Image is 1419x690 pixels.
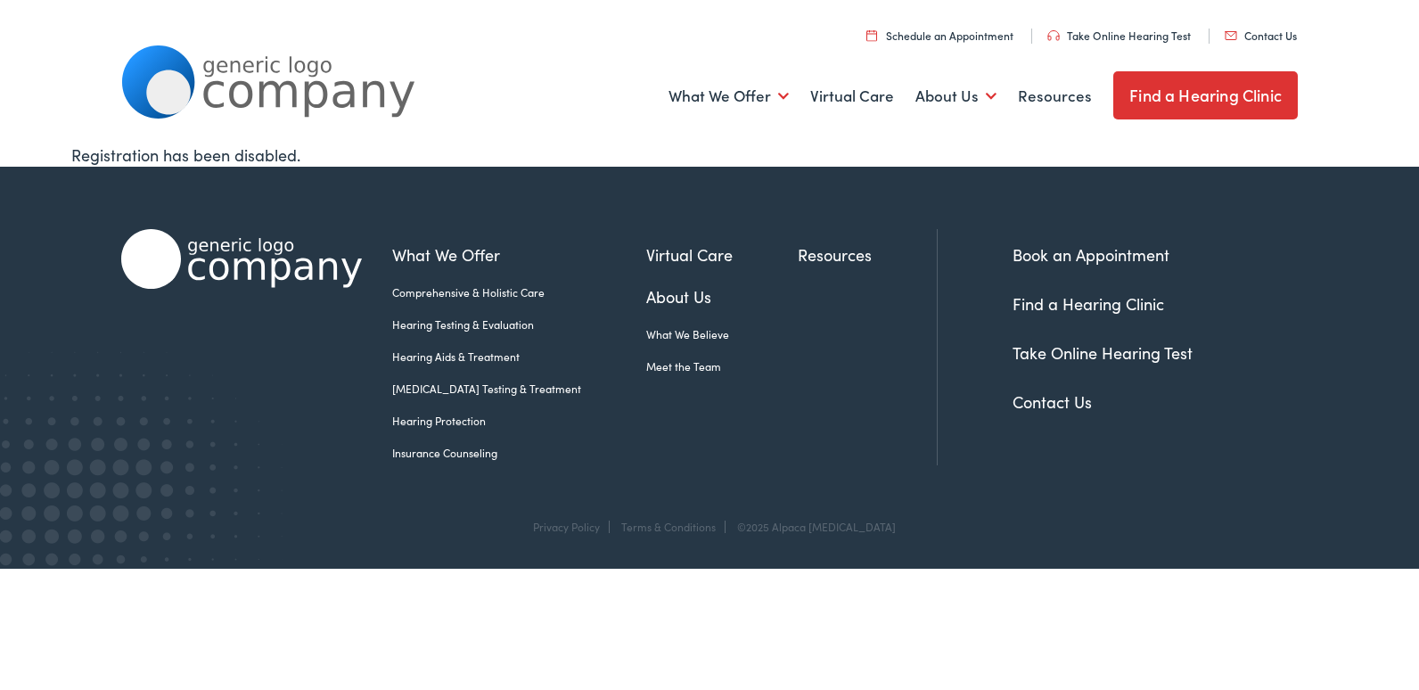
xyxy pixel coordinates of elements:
a: Virtual Care [810,63,894,129]
a: Find a Hearing Clinic [1013,292,1164,315]
div: Registration has been disabled. [71,143,1349,167]
a: Find a Hearing Clinic [1113,71,1298,119]
a: About Us [646,284,798,308]
a: Resources [798,242,937,267]
a: Hearing Testing & Evaluation [392,316,646,333]
a: Virtual Care [646,242,798,267]
a: Contact Us [1013,390,1092,413]
div: ©2025 Alpaca [MEDICAL_DATA] [728,521,896,533]
a: Privacy Policy [533,519,600,534]
a: Schedule an Appointment [866,28,1013,43]
a: What We Offer [668,63,789,129]
a: Terms & Conditions [621,519,716,534]
a: Take Online Hearing Test [1013,341,1193,364]
a: Hearing Protection [392,413,646,429]
a: What We Believe [646,326,798,342]
a: Insurance Counseling [392,445,646,461]
a: Hearing Aids & Treatment [392,349,646,365]
a: Take Online Hearing Test [1047,28,1191,43]
a: About Us [915,63,997,129]
a: [MEDICAL_DATA] Testing & Treatment [392,381,646,397]
a: Meet the Team [646,358,798,374]
img: utility icon [1225,31,1237,40]
a: Contact Us [1225,28,1297,43]
img: Alpaca Audiology [121,229,362,289]
a: What We Offer [392,242,646,267]
a: Book an Appointment [1013,243,1169,266]
img: utility icon [1047,30,1060,41]
img: utility icon [866,29,877,41]
a: Comprehensive & Holistic Care [392,284,646,300]
a: Resources [1018,63,1092,129]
